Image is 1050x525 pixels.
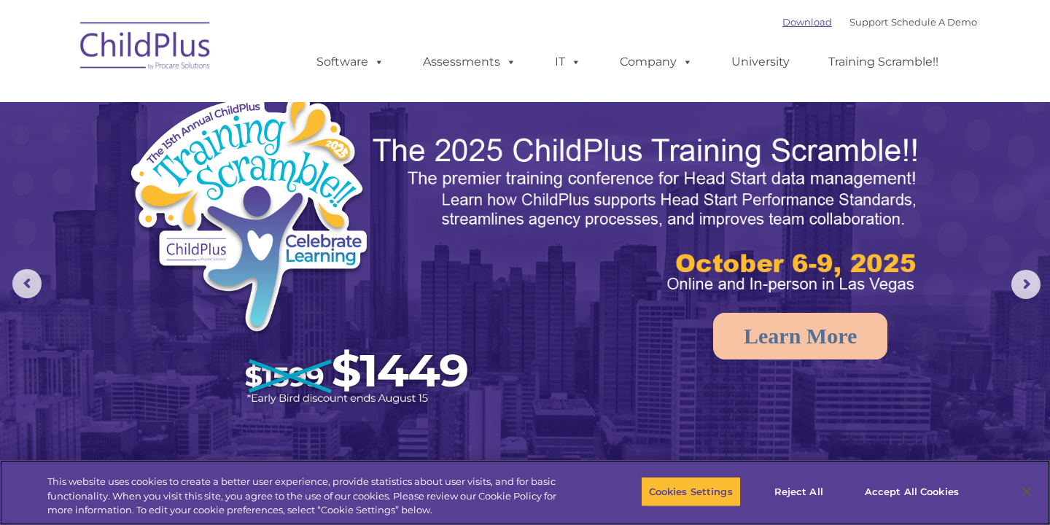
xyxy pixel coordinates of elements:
font: | [782,16,977,28]
a: Training Scramble!! [814,47,953,77]
button: Cookies Settings [641,476,741,507]
a: Schedule A Demo [891,16,977,28]
span: Phone number [203,156,265,167]
button: Reject All [753,476,844,507]
button: Accept All Cookies [857,476,967,507]
img: ChildPlus by Procare Solutions [73,12,219,85]
a: Company [605,47,707,77]
a: Download [782,16,832,28]
a: Assessments [408,47,531,77]
span: Last name [203,96,247,107]
a: Learn More [713,313,887,359]
a: Software [302,47,399,77]
a: University [717,47,804,77]
div: This website uses cookies to create a better user experience, provide statistics about user visit... [47,475,577,518]
button: Close [1011,475,1043,507]
a: IT [540,47,596,77]
a: Support [849,16,888,28]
